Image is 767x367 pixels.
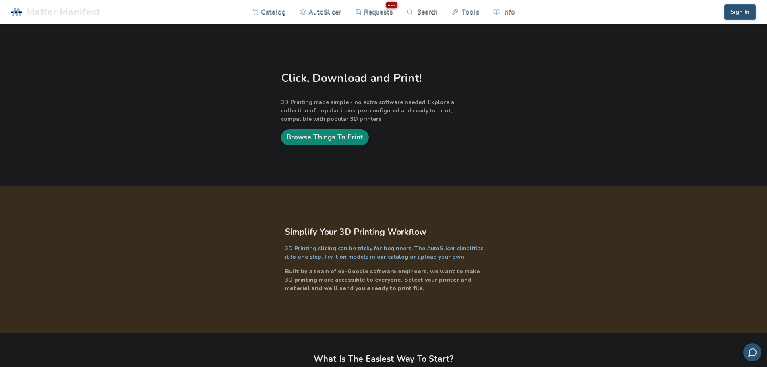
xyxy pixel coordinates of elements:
[386,2,397,8] span: new
[743,343,761,361] button: Send feedback via email
[724,4,756,20] button: Sign In
[26,6,100,18] span: Matter Manifest
[285,226,486,238] h2: Simplify Your 3D Printing Workflow
[285,267,486,292] p: Built by a team of ex-Google software engineers, we want to make 3D printing more accessible to e...
[281,98,482,123] p: 3D Printing made simple - no extra software needed. Explore a collection of popular items, pre-co...
[314,353,454,365] h2: What Is The Easiest Way To Start?
[285,244,486,261] p: 3D Printing slicing can be tricky for beginners. The AutoSlicer simplifies it to one step. Try it...
[281,129,369,145] a: Browse Things To Print
[281,72,482,85] h1: Click, Download and Print!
